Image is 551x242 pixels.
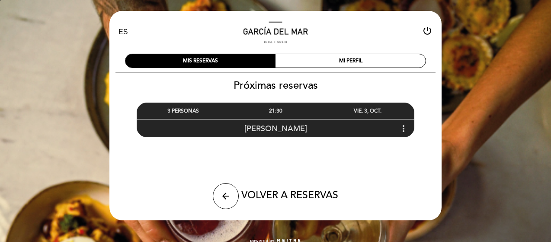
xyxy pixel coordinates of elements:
div: VIE. 3, OCT. [322,103,414,119]
span: VOLVER A RESERVAS [241,189,338,201]
h2: Próximas reservas [109,79,442,92]
div: 21:30 [229,103,321,119]
button: power_settings_new [422,26,432,39]
i: more_vert [398,123,409,134]
div: MIS RESERVAS [125,54,275,68]
div: MI PERFIL [275,54,426,68]
div: 3 PERSONAS [137,103,229,119]
button: arrow_back [213,183,239,209]
a: [PERSON_NAME] del Mar [221,20,330,44]
span: [PERSON_NAME] [244,124,307,133]
i: arrow_back [221,191,231,201]
i: power_settings_new [422,26,432,36]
